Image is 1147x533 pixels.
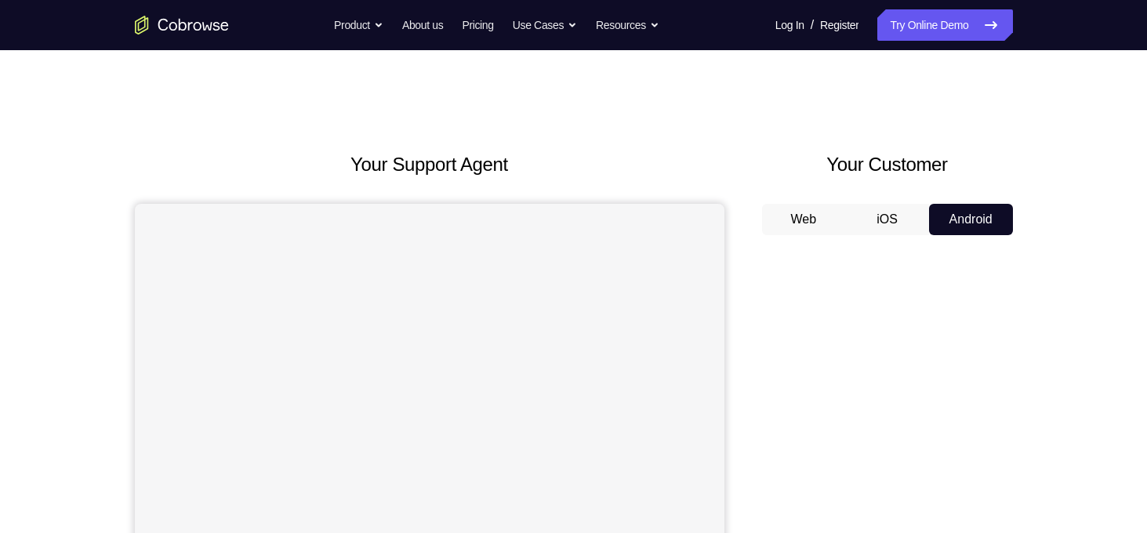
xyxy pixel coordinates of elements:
[762,204,846,235] button: Web
[877,9,1012,41] a: Try Online Demo
[775,9,804,41] a: Log In
[402,9,443,41] a: About us
[135,16,229,34] a: Go to the home page
[929,204,1013,235] button: Android
[513,9,577,41] button: Use Cases
[334,9,383,41] button: Product
[845,204,929,235] button: iOS
[462,9,493,41] a: Pricing
[820,9,858,41] a: Register
[762,150,1013,179] h2: Your Customer
[596,9,659,41] button: Resources
[135,150,724,179] h2: Your Support Agent
[811,16,814,34] span: /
